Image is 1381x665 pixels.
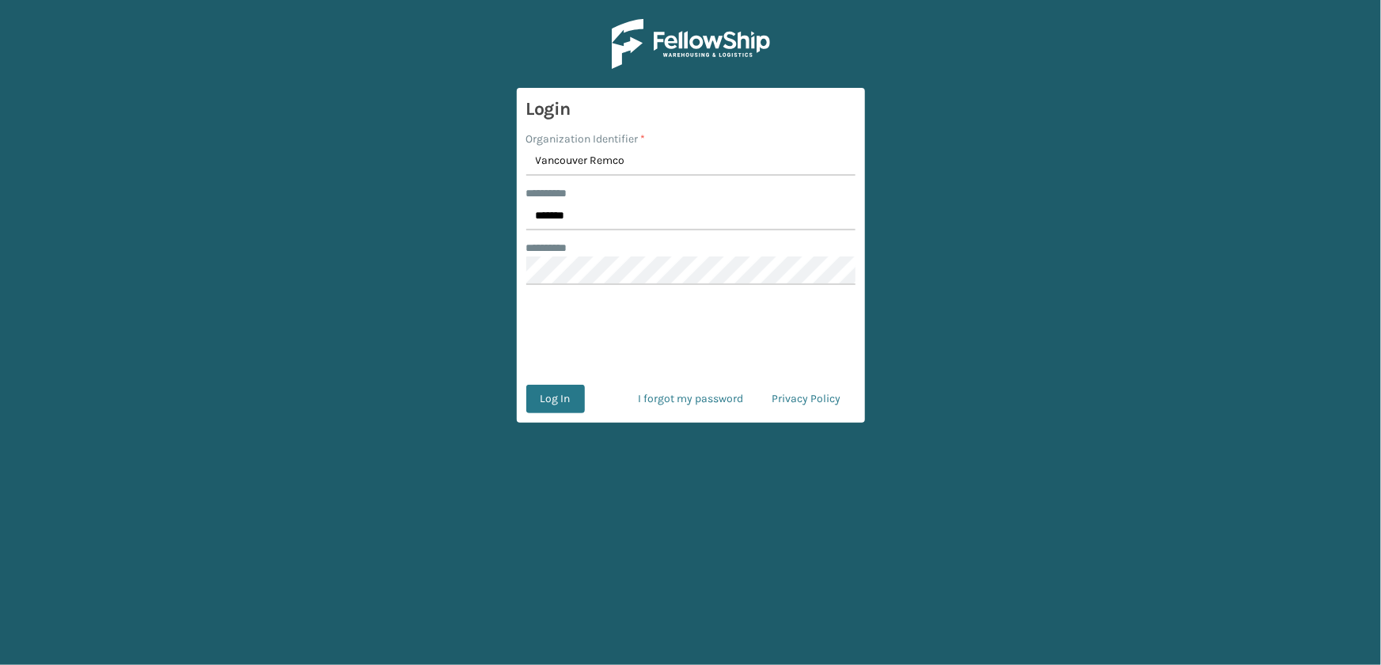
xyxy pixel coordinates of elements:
[526,385,585,413] button: Log In
[612,19,770,69] img: Logo
[758,385,856,413] a: Privacy Policy
[624,385,758,413] a: I forgot my password
[526,131,646,147] label: Organization Identifier
[571,304,811,366] iframe: reCAPTCHA
[526,97,856,121] h3: Login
